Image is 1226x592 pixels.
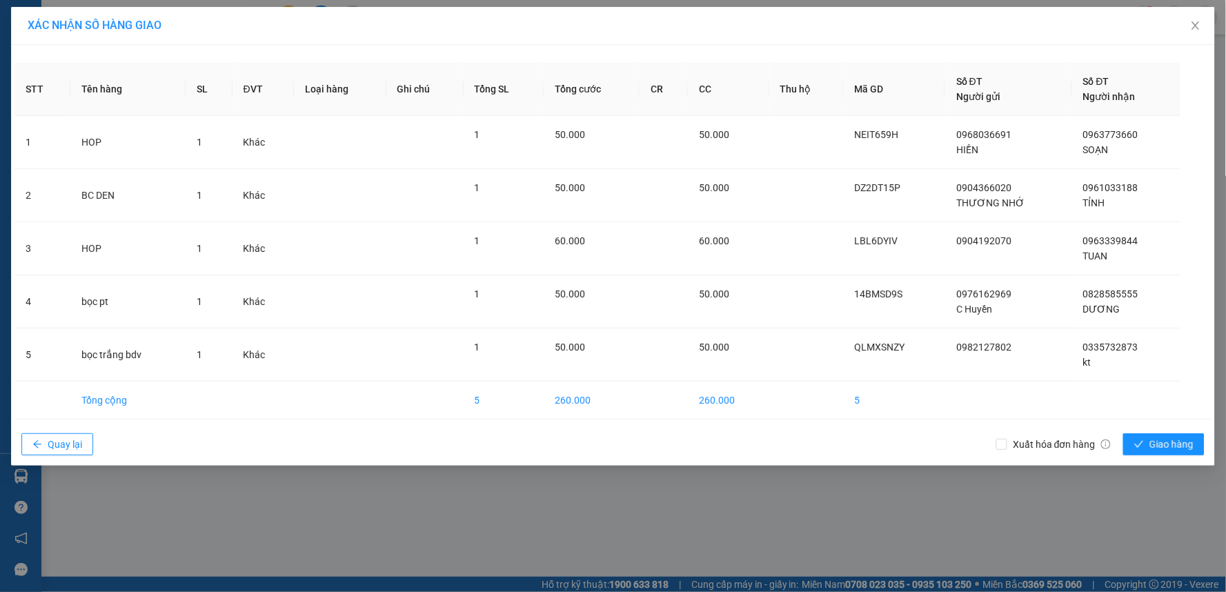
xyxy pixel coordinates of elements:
[956,288,1011,299] span: 0976162969
[70,169,186,222] td: BC DEN
[1083,342,1138,353] span: 0335732873
[1083,144,1109,155] span: SOẠN
[555,182,585,193] span: 50.000
[855,288,903,299] span: 14BMSD9S
[186,63,232,116] th: SL
[699,342,729,353] span: 50.000
[544,63,640,116] th: Tổng cước
[233,222,295,275] td: Khác
[14,116,70,169] td: 1
[70,116,186,169] td: HOP
[1083,304,1120,315] span: DƯƠNG
[640,63,688,116] th: CR
[956,144,978,155] span: HIỀN
[1190,20,1201,31] span: close
[1123,433,1205,455] button: checkGiao hàng
[1083,235,1138,246] span: 0963339844
[688,63,769,116] th: CC
[197,243,202,254] span: 1
[70,275,186,328] td: bọc pt
[28,19,161,32] span: XÁC NHẬN SỐ HÀNG GIAO
[555,235,585,246] span: 60.000
[1083,91,1136,102] span: Người nhận
[855,129,899,140] span: NEIT659H
[197,137,202,148] span: 1
[688,382,769,420] td: 260.000
[855,235,898,246] span: LBL6DYIV
[21,433,93,455] button: arrow-leftQuay lại
[70,222,186,275] td: HOP
[956,129,1011,140] span: 0968036691
[1083,129,1138,140] span: 0963773660
[555,129,585,140] span: 50.000
[386,63,464,116] th: Ghi chú
[233,169,295,222] td: Khác
[1083,76,1109,87] span: Số ĐT
[464,382,544,420] td: 5
[475,129,480,140] span: 1
[14,275,70,328] td: 4
[14,63,70,116] th: STT
[70,63,186,116] th: Tên hàng
[32,440,42,451] span: arrow-left
[1083,357,1091,368] span: kt
[1149,437,1194,452] span: Giao hàng
[1083,250,1108,262] span: TUAN
[555,342,585,353] span: 50.000
[699,129,729,140] span: 50.000
[197,349,202,360] span: 1
[233,275,295,328] td: Khác
[70,382,186,420] td: Tổng cộng
[48,437,82,452] span: Quay lại
[475,342,480,353] span: 1
[233,63,295,116] th: ĐVT
[956,76,982,87] span: Số ĐT
[956,342,1011,353] span: 0982127802
[769,63,844,116] th: Thu hộ
[855,182,901,193] span: DZ2DT15P
[14,222,70,275] td: 3
[70,328,186,382] td: bọc trắng bdv
[956,304,992,315] span: C Huyền
[956,182,1011,193] span: 0904366020
[844,63,945,116] th: Mã GD
[699,182,729,193] span: 50.000
[475,235,480,246] span: 1
[699,288,729,299] span: 50.000
[1176,7,1215,46] button: Close
[475,182,480,193] span: 1
[844,382,945,420] td: 5
[699,235,729,246] span: 60.000
[1083,197,1105,208] span: TỈNH
[1083,288,1138,299] span: 0828585555
[14,169,70,222] td: 2
[956,91,1000,102] span: Người gửi
[197,296,202,307] span: 1
[544,382,640,420] td: 260.000
[464,63,544,116] th: Tổng SL
[956,197,1025,208] span: THƯƠNG NHỚ
[233,328,295,382] td: Khác
[956,235,1011,246] span: 0904192070
[1083,182,1138,193] span: 0961033188
[1007,437,1116,452] span: Xuất hóa đơn hàng
[233,116,295,169] td: Khác
[1101,440,1111,449] span: info-circle
[1134,440,1144,451] span: check
[475,288,480,299] span: 1
[14,328,70,382] td: 5
[555,288,585,299] span: 50.000
[294,63,386,116] th: Loại hàng
[855,342,905,353] span: QLMXSNZY
[197,190,202,201] span: 1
